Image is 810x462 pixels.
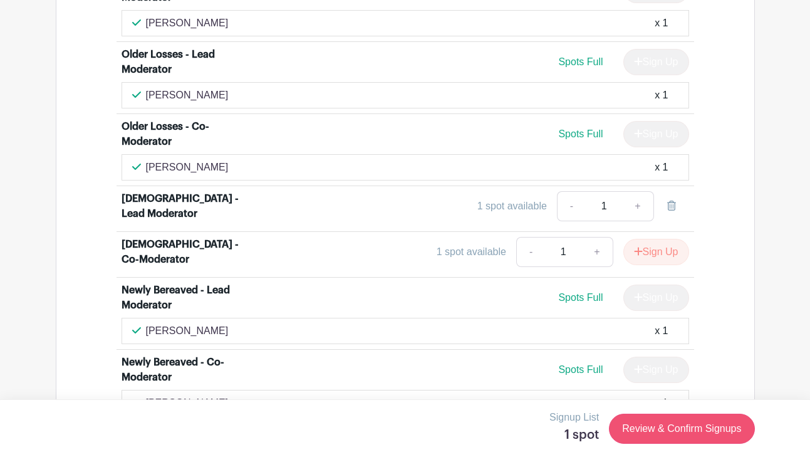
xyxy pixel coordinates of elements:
span: Spots Full [558,292,603,303]
p: [PERSON_NAME] [146,160,229,175]
div: Newly Bereaved - Lead Moderator [122,283,249,313]
div: Older Losses - Co-Moderator [122,119,249,149]
div: [DEMOGRAPHIC_DATA] - Co-Moderator [122,237,249,267]
span: Spots Full [558,56,603,67]
div: x 1 [655,160,668,175]
div: 1 spot available [437,244,506,260]
div: Older Losses - Lead Moderator [122,47,249,77]
div: 1 spot available [477,199,547,214]
h5: 1 spot [549,428,599,443]
a: + [581,237,613,267]
a: + [622,191,653,221]
span: Spots Full [558,364,603,375]
a: Review & Confirm Signups [609,414,754,444]
p: [PERSON_NAME] [146,16,229,31]
p: Signup List [549,410,599,425]
div: x 1 [655,396,668,411]
button: Sign Up [623,239,689,265]
p: [PERSON_NAME] [146,323,229,339]
p: [PERSON_NAME] [146,88,229,103]
a: - [516,237,545,267]
div: x 1 [655,88,668,103]
div: [DEMOGRAPHIC_DATA] - Lead Moderator [122,191,249,221]
div: Newly Bereaved - Co-Moderator [122,355,249,385]
div: x 1 [655,16,668,31]
span: Spots Full [558,129,603,139]
a: - [557,191,586,221]
p: [PERSON_NAME] [146,396,229,411]
div: x 1 [655,323,668,339]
